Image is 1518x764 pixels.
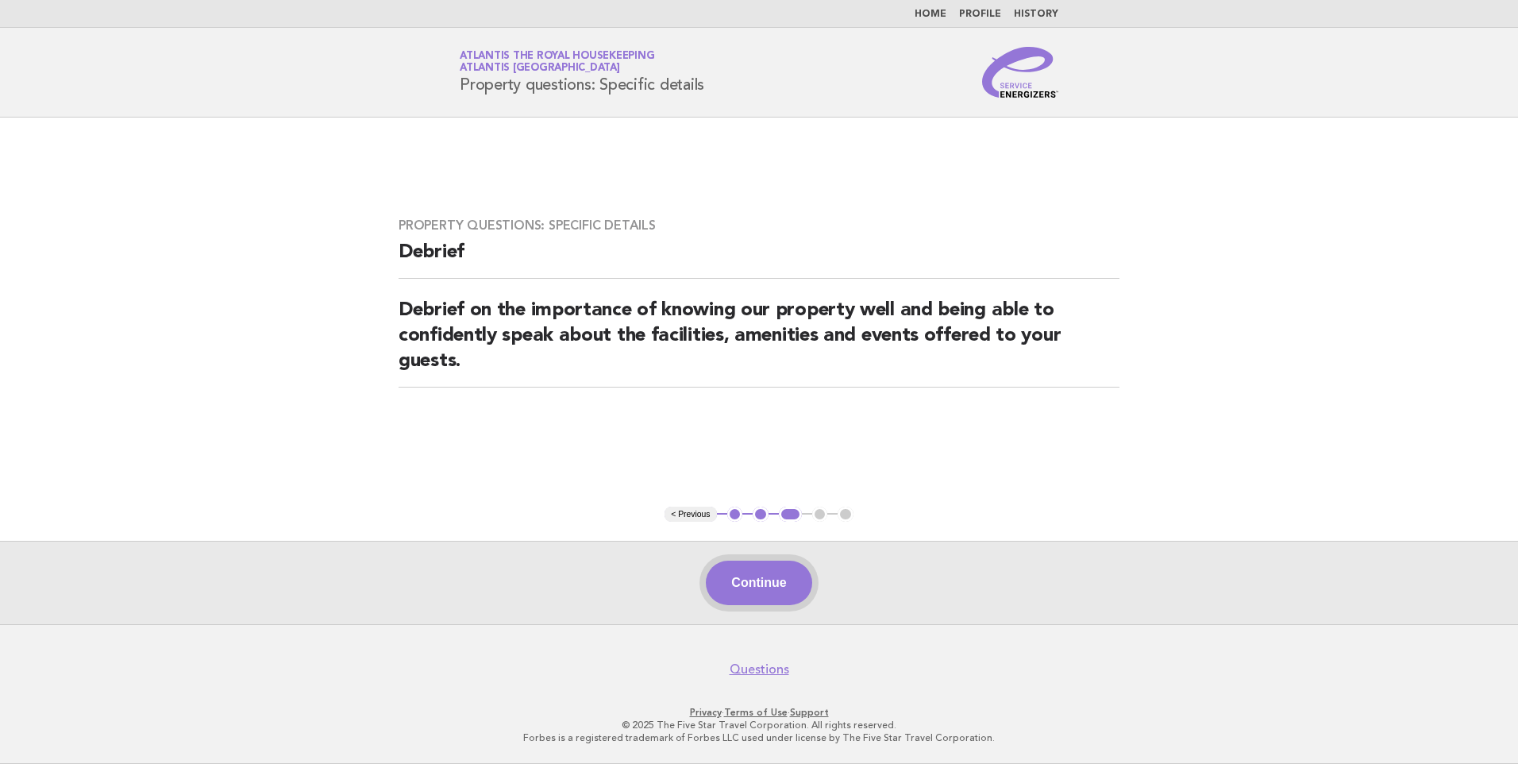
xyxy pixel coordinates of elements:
[399,218,1119,233] h3: Property questions: Specific details
[460,51,654,73] a: Atlantis the Royal HousekeepingAtlantis [GEOGRAPHIC_DATA]
[273,731,1245,744] p: Forbes is a registered trademark of Forbes LLC used under license by The Five Star Travel Corpora...
[779,507,802,523] button: 3
[460,64,620,74] span: Atlantis [GEOGRAPHIC_DATA]
[790,707,829,718] a: Support
[982,47,1058,98] img: Service Energizers
[690,707,722,718] a: Privacy
[460,52,704,93] h1: Property questions: Specific details
[399,298,1119,388] h2: Debrief on the importance of knowing our property well and being able to confidently speak about ...
[730,662,789,677] a: Questions
[753,507,769,523] button: 2
[724,707,788,718] a: Terms of Use
[727,507,743,523] button: 1
[273,719,1245,731] p: © 2025 The Five Star Travel Corporation. All rights reserved.
[959,10,1001,19] a: Profile
[915,10,946,19] a: Home
[665,507,716,523] button: < Previous
[1014,10,1058,19] a: History
[399,240,1119,279] h2: Debrief
[706,561,811,605] button: Continue
[273,706,1245,719] p: · ·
